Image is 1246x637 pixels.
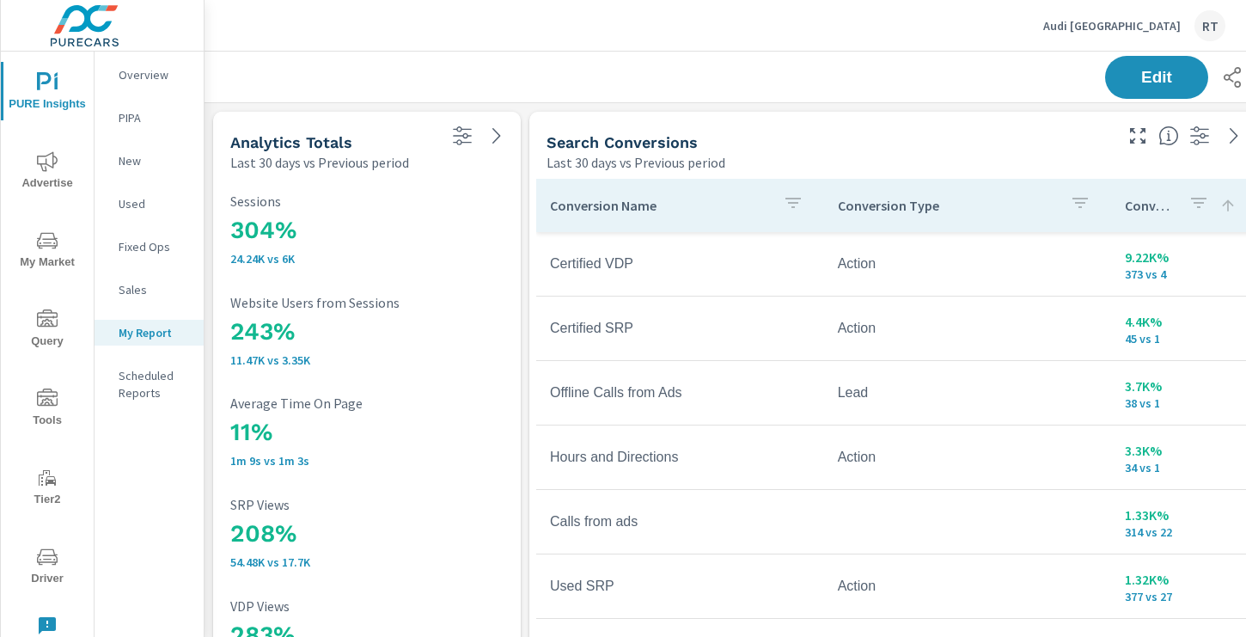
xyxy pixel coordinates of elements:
button: Edit [1105,56,1208,99]
h5: Search Conversions [547,133,698,151]
p: 45 vs 1 [1125,332,1237,346]
p: 1.33K% [1125,505,1237,525]
p: Conversion Name [550,197,769,214]
div: Scheduled Reports [95,363,204,406]
button: Make Fullscreen [1124,122,1151,150]
p: My Report [119,324,190,341]
p: 3.7K% [1125,376,1237,396]
p: Used [119,195,190,212]
p: Sessions [230,193,504,209]
p: 3.3K% [1125,440,1237,461]
p: Last 30 days vs Previous period [547,152,725,173]
p: 1.32K% [1125,569,1237,590]
h3: 11% [230,418,504,447]
p: Sales [119,281,190,298]
td: Hours and Directions [536,436,824,479]
p: 1m 9s vs 1m 3s [230,454,504,468]
h3: 208% [230,519,504,548]
div: PIPA [95,105,204,131]
p: 373 vs 4 [1125,267,1237,281]
span: Tier2 [6,468,89,510]
td: Used SRP [536,565,824,608]
h5: Analytics Totals [230,133,352,151]
div: Sales [95,277,204,303]
p: 4.4K% [1125,311,1237,332]
td: Action [824,565,1112,608]
p: Conversions [1125,197,1175,214]
p: PIPA [119,109,190,126]
td: Action [824,307,1112,350]
td: Calls from ads [536,500,824,543]
td: Action [824,436,1112,479]
td: Certified SRP [536,307,824,350]
p: Fixed Ops [119,238,190,255]
td: Action [824,242,1112,285]
span: Advertise [6,151,89,193]
p: 34 vs 1 [1125,461,1237,475]
span: Tools [6,389,89,431]
p: Average Time On Page [230,395,504,411]
div: New [95,148,204,174]
p: VDP Views [230,598,504,614]
p: Website Users from Sessions [230,295,504,310]
td: Lead [824,371,1112,414]
p: SRP Views [230,497,504,512]
div: Used [95,191,204,217]
span: PURE Insights [6,72,89,114]
p: Audi [GEOGRAPHIC_DATA] [1043,18,1181,34]
p: Conversion Type [838,197,1057,214]
span: My Market [6,230,89,273]
p: Last 30 days vs Previous period [230,152,409,173]
p: 377 vs 27 [1125,590,1237,603]
p: 9.22K% [1125,247,1237,267]
div: RT [1194,10,1225,41]
div: My Report [95,320,204,346]
h3: 243% [230,317,504,346]
p: 11,472 vs 3,348 [230,353,504,367]
h3: 304% [230,216,504,245]
span: Driver [6,547,89,589]
span: Search Conversions include Actions, Leads and Unmapped Conversions [1158,126,1179,146]
p: New [119,152,190,169]
p: 38 vs 1 [1125,396,1237,410]
td: Offline Calls from Ads [536,371,824,414]
p: 54.48K vs 17.7K [230,555,504,569]
span: Edit [1122,70,1191,85]
span: Query [6,309,89,352]
td: Certified VDP [536,242,824,285]
p: Scheduled Reports [119,367,190,401]
div: Fixed Ops [95,234,204,260]
p: 314 vs 22 [1125,525,1237,539]
p: 24.24K vs 6K [230,252,504,266]
p: Overview [119,66,190,83]
div: Overview [95,62,204,88]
